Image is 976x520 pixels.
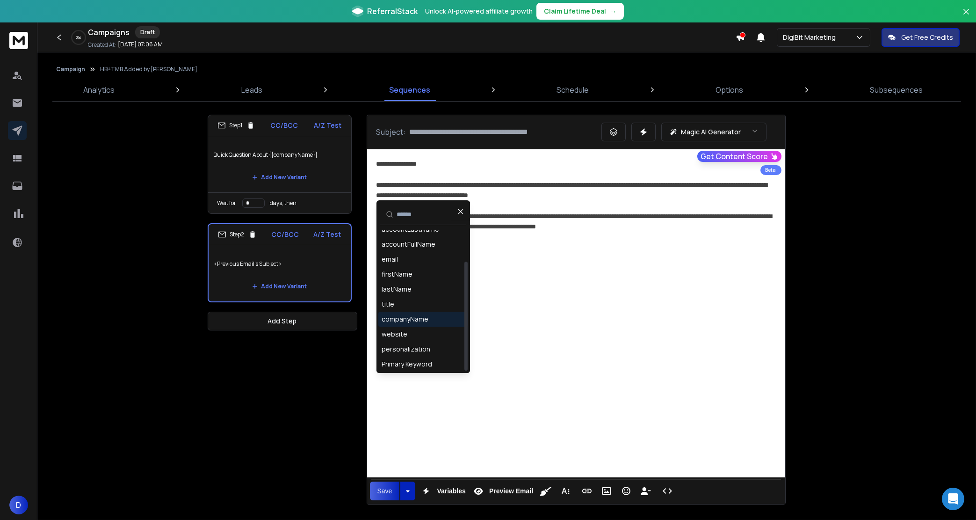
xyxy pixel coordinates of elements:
[245,168,315,187] button: Add New Variant
[870,84,923,95] p: Subsequences
[382,255,398,264] div: email
[270,199,297,207] p: days, then
[537,482,555,500] button: Clean HTML
[135,26,160,38] div: Draft
[208,115,352,214] li: Step1CC/BCCA/Z TestQuick Question About {{companyName}}Add New VariantWait fordays, then
[487,487,535,495] span: Preview Email
[217,121,255,130] div: Step 1
[435,487,468,495] span: Variables
[389,84,430,95] p: Sequences
[88,41,116,49] p: Created At:
[382,285,412,294] div: lastName
[78,79,120,101] a: Analytics
[214,142,346,168] p: Quick Question About {{companyName}}
[314,230,341,239] p: A/Z Test
[901,33,953,42] p: Get Free Credits
[208,223,352,302] li: Step2CC/BCCA/Z Test<Previous Email's Subject>Add New Variant
[783,33,839,42] p: DigiBit Marketing
[367,6,418,17] span: ReferralStack
[536,3,624,20] button: Claim Lifetime Deal→
[557,482,574,500] button: More Text
[417,482,468,500] button: Variables
[370,482,400,500] button: Save
[382,300,395,309] div: title
[697,151,781,162] button: Get Content Score
[710,79,749,101] a: Options
[383,79,436,101] a: Sequences
[716,84,743,95] p: Options
[382,315,429,324] div: companyName
[425,7,533,16] p: Unlock AI-powered affiliate growth
[9,496,28,514] button: D
[382,240,436,249] div: accountFullName
[88,27,130,38] h1: Campaigns
[681,127,741,137] p: Magic AI Generator
[241,84,262,95] p: Leads
[551,79,594,101] a: Schedule
[76,35,81,40] p: 0 %
[637,482,655,500] button: Insert Unsubscribe Link
[470,482,535,500] button: Preview Email
[382,270,413,279] div: firstName
[661,123,766,141] button: Magic AI Generator
[658,482,676,500] button: Code View
[118,41,163,48] p: [DATE] 07:06 AM
[217,199,237,207] p: Wait for
[245,277,315,296] button: Add New Variant
[382,330,408,339] div: website
[882,28,960,47] button: Get Free Credits
[314,121,342,130] p: A/Z Test
[382,359,433,369] div: Primary Keyword
[271,230,299,239] p: CC/BCC
[208,312,357,330] button: Add Step
[864,79,928,101] a: Subsequences
[557,84,589,95] p: Schedule
[236,79,268,101] a: Leads
[960,6,972,28] button: Close banner
[598,482,615,500] button: Insert Image (Ctrl+P)
[610,7,616,16] span: →
[218,230,257,239] div: Step 2
[376,126,406,138] p: Subject:
[942,488,964,510] div: Open Intercom Messenger
[760,165,781,175] div: Beta
[578,482,596,500] button: Insert Link (Ctrl+K)
[271,121,298,130] p: CC/BCC
[100,66,197,73] p: HB+TMB Added by [PERSON_NAME]
[56,66,85,73] button: Campaign
[382,344,431,354] div: personalization
[214,251,345,277] p: <Previous Email's Subject>
[617,482,635,500] button: Emoticons
[83,84,115,95] p: Analytics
